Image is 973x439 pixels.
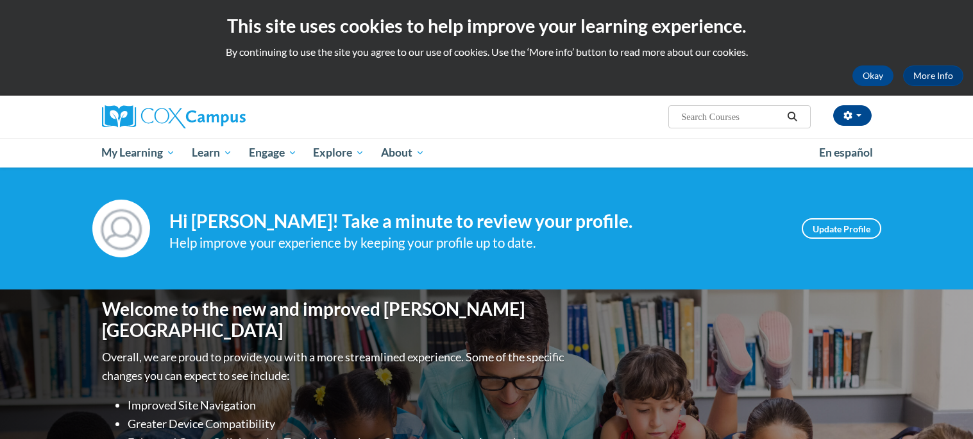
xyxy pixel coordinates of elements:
[249,145,297,160] span: Engage
[94,138,184,168] a: My Learning
[10,13,963,39] h2: This site uses cookies to help improve your learning experience.
[128,415,567,433] li: Greater Device Compatibility
[192,145,232,160] span: Learn
[102,298,567,341] h1: Welcome to the new and improved [PERSON_NAME][GEOGRAPHIC_DATA]
[852,65,893,86] button: Okay
[833,105,872,126] button: Account Settings
[92,200,150,257] img: Profile Image
[313,145,364,160] span: Explore
[381,145,425,160] span: About
[102,105,246,128] img: Cox Campus
[169,232,783,254] div: Help improve your experience by keeping your profile up to date.
[128,396,567,415] li: Improved Site Navigation
[819,146,873,159] span: En español
[373,138,433,168] a: About
[10,45,963,59] p: By continuing to use the site you agree to our use of cookies. Use the ‘More info’ button to read...
[169,211,783,232] h4: Hi [PERSON_NAME]! Take a minute to review your profile.
[680,109,783,125] input: Search Courses
[783,109,802,125] button: Search
[102,105,346,128] a: Cox Campus
[811,139,881,166] a: En español
[802,218,881,239] a: Update Profile
[183,138,241,168] a: Learn
[102,348,567,385] p: Overall, we are proud to provide you with a more streamlined experience. Some of the specific cha...
[903,65,963,86] a: More Info
[101,145,175,160] span: My Learning
[83,138,891,168] div: Main menu
[241,138,305,168] a: Engage
[305,138,373,168] a: Explore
